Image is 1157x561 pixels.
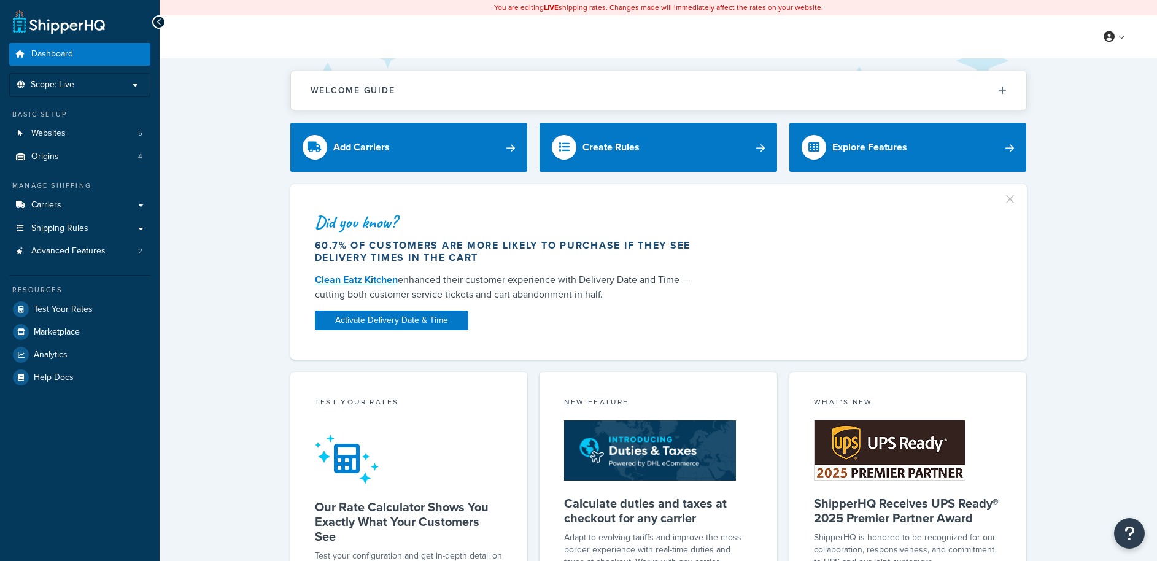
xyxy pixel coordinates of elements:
div: Test your rates [315,397,503,411]
span: Test Your Rates [34,304,93,315]
div: Explore Features [832,139,907,156]
button: Welcome Guide [291,71,1026,110]
span: Analytics [34,350,68,360]
a: Analytics [9,344,150,366]
div: New Feature [564,397,753,411]
span: Carriers [31,200,61,211]
a: Test Your Rates [9,298,150,320]
div: Create Rules [582,139,640,156]
h5: ShipperHQ Receives UPS Ready® 2025 Premier Partner Award [814,496,1002,525]
span: 2 [138,246,142,257]
span: Scope: Live [31,80,74,90]
a: Carriers [9,194,150,217]
h5: Our Rate Calculator Shows You Exactly What Your Customers See [315,500,503,544]
li: Advanced Features [9,240,150,263]
div: Basic Setup [9,109,150,120]
a: Add Carriers [290,123,528,172]
span: Websites [31,128,66,139]
span: Marketplace [34,327,80,338]
a: Explore Features [789,123,1027,172]
a: Advanced Features2 [9,240,150,263]
span: Dashboard [31,49,73,60]
span: Advanced Features [31,246,106,257]
h2: Welcome Guide [311,86,395,95]
div: Manage Shipping [9,180,150,191]
li: Websites [9,122,150,145]
a: Websites5 [9,122,150,145]
a: Activate Delivery Date & Time [315,311,468,330]
a: Create Rules [540,123,777,172]
span: Origins [31,152,59,162]
span: Shipping Rules [31,223,88,234]
a: Marketplace [9,321,150,343]
li: Origins [9,145,150,168]
div: 60.7% of customers are more likely to purchase if they see delivery times in the cart [315,239,703,264]
button: Open Resource Center [1114,518,1145,549]
span: 5 [138,128,142,139]
h5: Calculate duties and taxes at checkout for any carrier [564,496,753,525]
span: 4 [138,152,142,162]
a: Clean Eatz Kitchen [315,273,398,287]
div: Did you know? [315,214,703,231]
a: Help Docs [9,366,150,389]
a: Shipping Rules [9,217,150,240]
div: What's New [814,397,1002,411]
div: Add Carriers [333,139,390,156]
a: Dashboard [9,43,150,66]
div: Resources [9,285,150,295]
div: enhanced their customer experience with Delivery Date and Time — cutting both customer service ti... [315,273,703,302]
a: Origins4 [9,145,150,168]
b: LIVE [544,2,559,13]
span: Help Docs [34,373,74,383]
